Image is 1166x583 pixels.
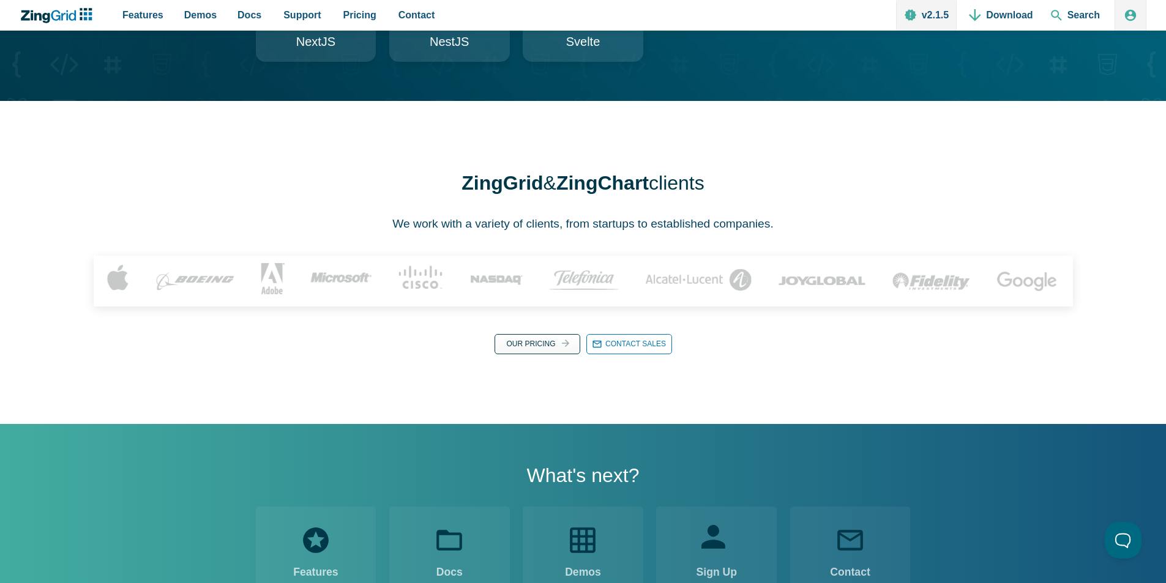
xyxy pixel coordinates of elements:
[462,172,543,194] strong: ZingGrid
[527,463,640,491] h2: What's next?
[586,334,672,354] a: Contact Sales
[556,172,649,194] strong: ZingChart
[430,31,469,52] span: NestJS
[122,7,163,23] span: Features
[296,31,335,52] span: NextJS
[20,8,99,23] a: ZingChart Logo. Click to return to the homepage
[566,31,600,52] span: Svelte
[343,7,376,23] span: Pricing
[697,565,737,580] strong: Sign Up
[462,171,704,198] h2: & clients
[830,565,870,580] strong: Contact
[184,7,217,23] span: Demos
[283,7,321,23] span: Support
[237,7,261,23] span: Docs
[398,7,435,23] span: Contact
[434,565,465,580] strong: Docs
[94,256,1073,302] img: ZingGrid Clients
[495,334,580,354] a: Our Pricing
[565,565,601,580] strong: Demos
[392,214,773,234] p: We work with a variety of clients, from startups to established companies.
[293,565,338,580] strong: Features
[1105,522,1142,559] iframe: Toggle Customer Support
